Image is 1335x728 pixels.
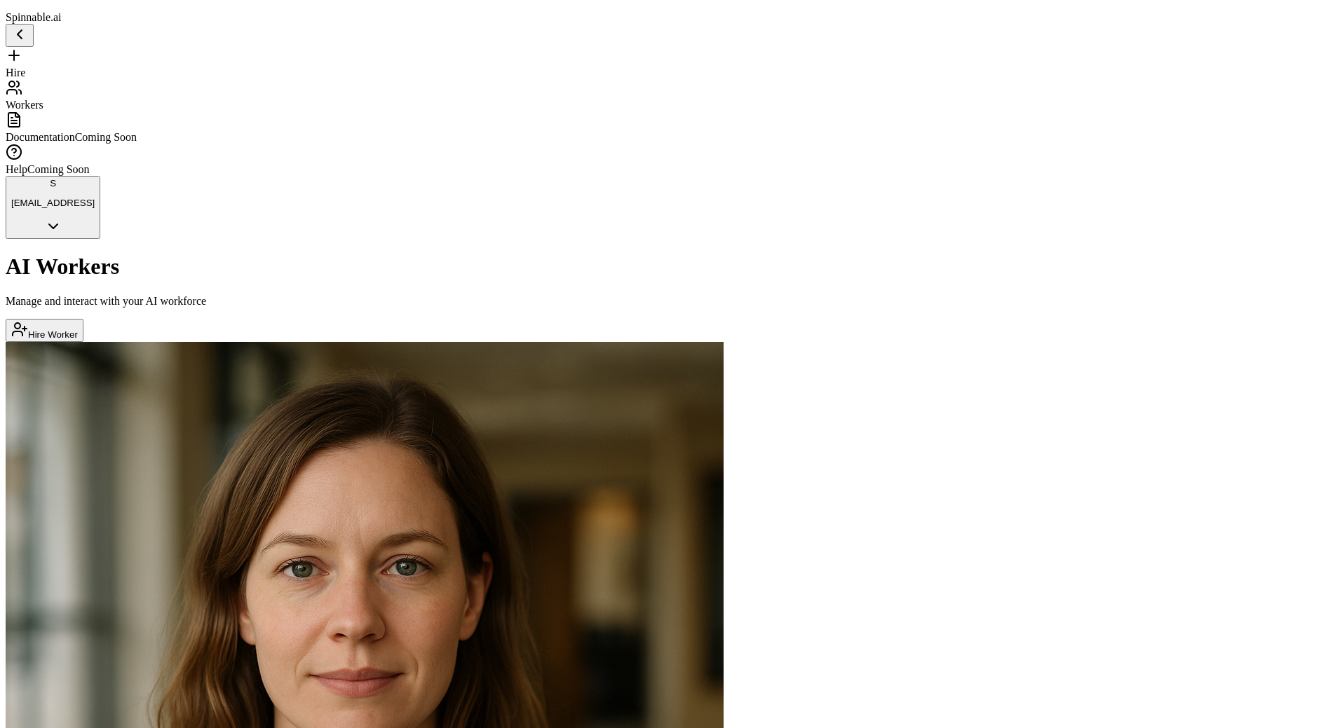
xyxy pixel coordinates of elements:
button: Hire Worker [6,319,83,342]
h1: AI Workers [6,254,1329,280]
span: Spinnable [6,11,62,23]
p: Manage and interact with your AI workforce [6,295,1329,308]
span: Coming Soon [75,131,137,143]
span: Hire [6,67,25,78]
a: Hire Worker [6,328,83,340]
span: .ai [50,11,62,23]
span: Help [6,163,27,175]
span: Coming Soon [27,163,89,175]
span: S [50,178,56,188]
span: Documentation [6,131,75,143]
p: [EMAIL_ADDRESS] [11,198,95,208]
span: Workers [6,99,43,111]
button: S[EMAIL_ADDRESS] [6,176,100,239]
